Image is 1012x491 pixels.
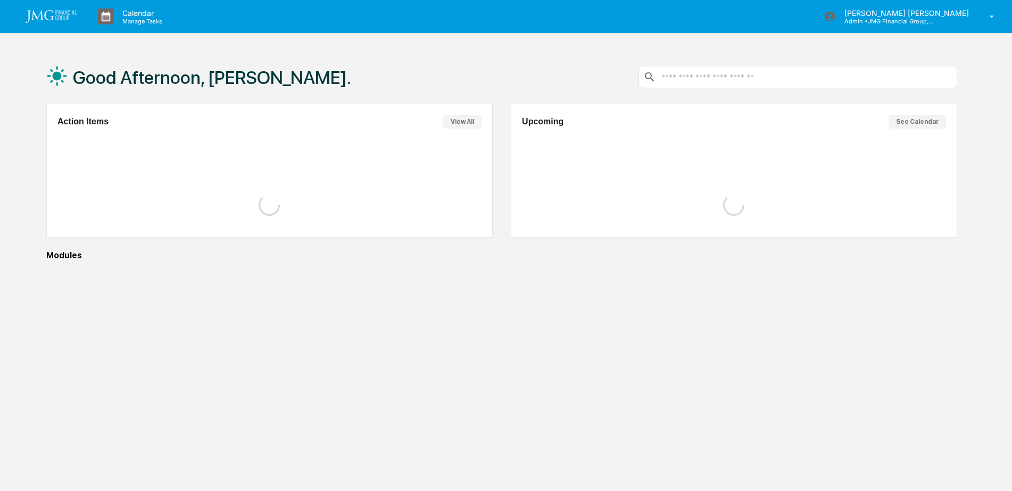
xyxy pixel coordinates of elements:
[114,18,168,25] p: Manage Tasks
[46,250,957,260] div: Modules
[57,117,109,126] h2: Action Items
[114,9,168,18] p: Calendar
[522,117,563,126] h2: Upcoming
[836,18,935,25] p: Admin • JMG Financial Group, Ltd.
[26,10,77,23] img: logo
[443,115,482,129] button: View All
[73,67,351,88] h1: Good Afternoon, [PERSON_NAME].
[889,115,946,129] button: See Calendar
[836,9,974,18] p: [PERSON_NAME] [PERSON_NAME]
